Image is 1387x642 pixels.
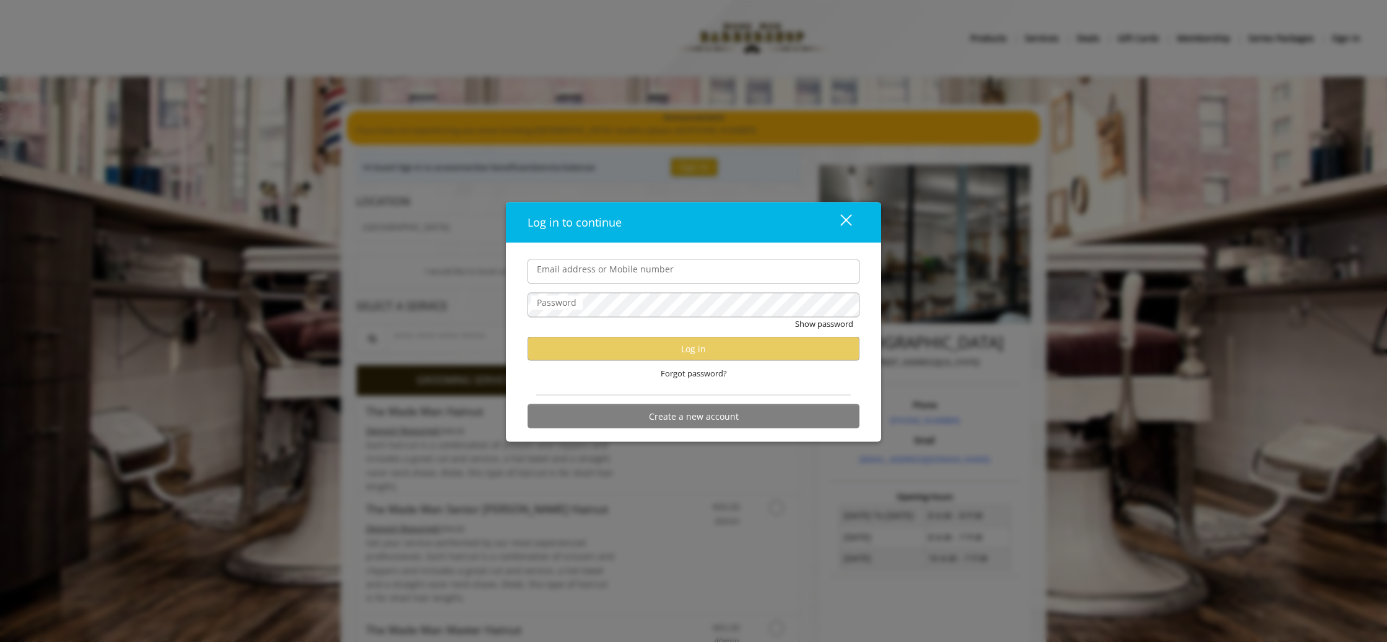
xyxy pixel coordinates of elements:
input: Email address or Mobile number [528,259,859,284]
button: close dialog [817,210,859,235]
div: close dialog [826,213,851,232]
button: Log in [528,337,859,361]
label: Email address or Mobile number [531,262,680,276]
label: Password [531,296,583,310]
button: Create a new account [528,404,859,428]
span: Forgot password? [661,367,727,380]
span: Log in to continue [528,215,622,230]
input: Password [528,293,859,318]
button: Show password [795,318,853,331]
